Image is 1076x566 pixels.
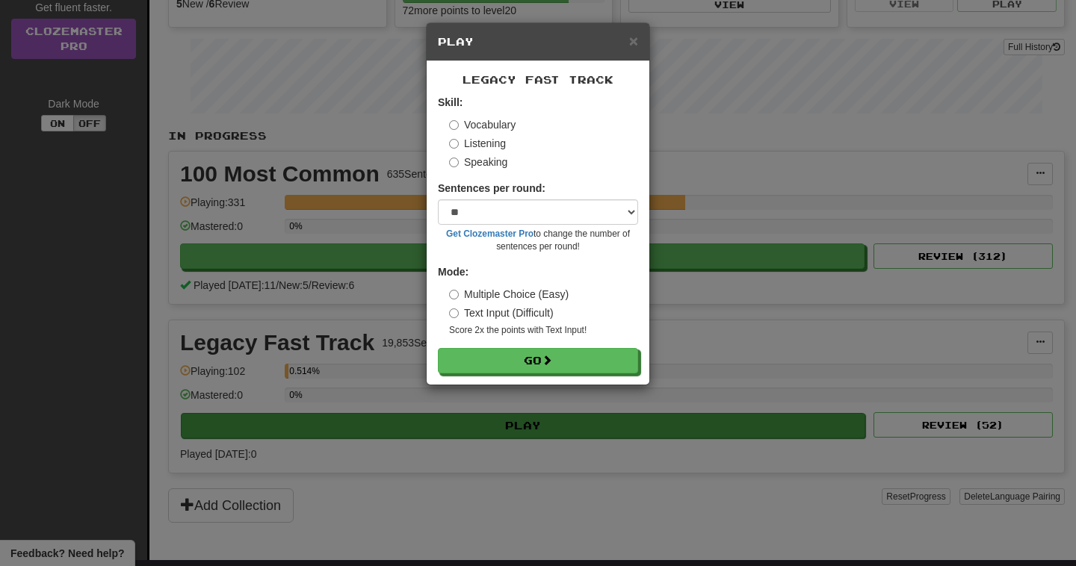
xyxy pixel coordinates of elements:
[446,228,534,239] a: Get Clozemaster Pro
[629,32,638,49] span: ×
[438,228,638,253] small: to change the number of sentences per round!
[449,158,459,167] input: Speaking
[438,181,545,196] label: Sentences per round:
[449,120,459,130] input: Vocabulary
[438,34,638,49] h5: Play
[438,348,638,373] button: Go
[449,290,459,299] input: Multiple Choice (Easy)
[449,308,459,318] input: Text Input (Difficult)
[449,155,507,170] label: Speaking
[449,324,638,337] small: Score 2x the points with Text Input !
[463,73,613,86] span: Legacy Fast Track
[449,287,569,302] label: Multiple Choice (Easy)
[438,96,463,108] strong: Skill:
[629,33,638,49] button: Close
[449,117,516,132] label: Vocabulary
[449,136,506,151] label: Listening
[449,305,554,320] label: Text Input (Difficult)
[438,266,469,278] strong: Mode:
[449,139,459,149] input: Listening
